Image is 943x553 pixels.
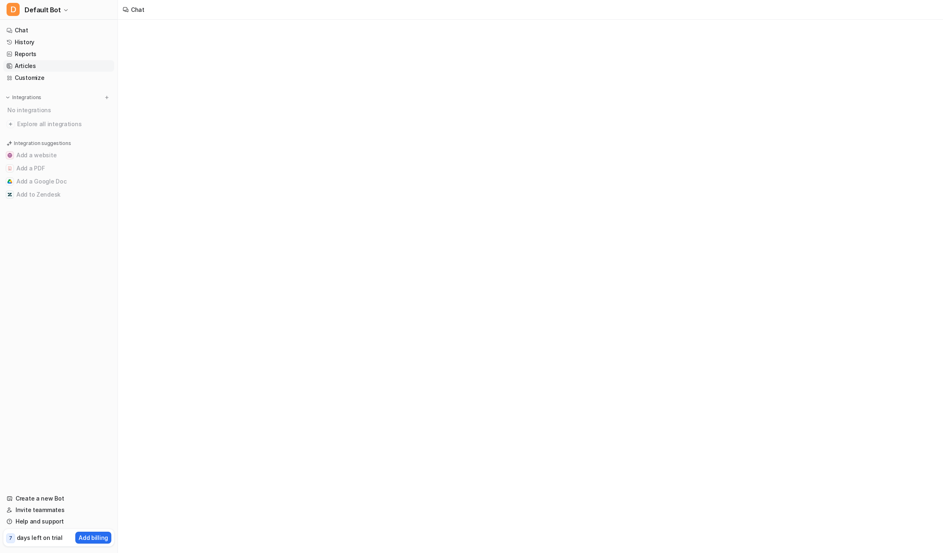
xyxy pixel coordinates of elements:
[7,120,15,128] img: explore all integrations
[3,93,44,102] button: Integrations
[9,535,12,542] p: 7
[3,162,114,175] button: Add a PDFAdd a PDF
[3,188,114,201] button: Add to ZendeskAdd to Zendesk
[75,532,111,544] button: Add billing
[7,179,12,184] img: Add a Google Doc
[3,60,114,72] a: Articles
[104,95,110,100] img: menu_add.svg
[3,149,114,162] button: Add a websiteAdd a website
[14,140,71,147] p: Integration suggestions
[3,72,114,84] a: Customize
[5,103,114,117] div: No integrations
[5,95,11,100] img: expand menu
[7,192,12,197] img: Add to Zendesk
[3,493,114,504] a: Create a new Bot
[3,48,114,60] a: Reports
[7,153,12,158] img: Add a website
[3,516,114,527] a: Help and support
[17,118,111,131] span: Explore all integrations
[7,166,12,171] img: Add a PDF
[12,94,41,101] p: Integrations
[3,504,114,516] a: Invite teammates
[3,25,114,36] a: Chat
[25,4,61,16] span: Default Bot
[131,5,144,14] div: Chat
[17,533,63,542] p: days left on trial
[79,533,108,542] p: Add billing
[3,175,114,188] button: Add a Google DocAdd a Google Doc
[3,118,114,130] a: Explore all integrations
[3,36,114,48] a: History
[7,3,20,16] span: D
